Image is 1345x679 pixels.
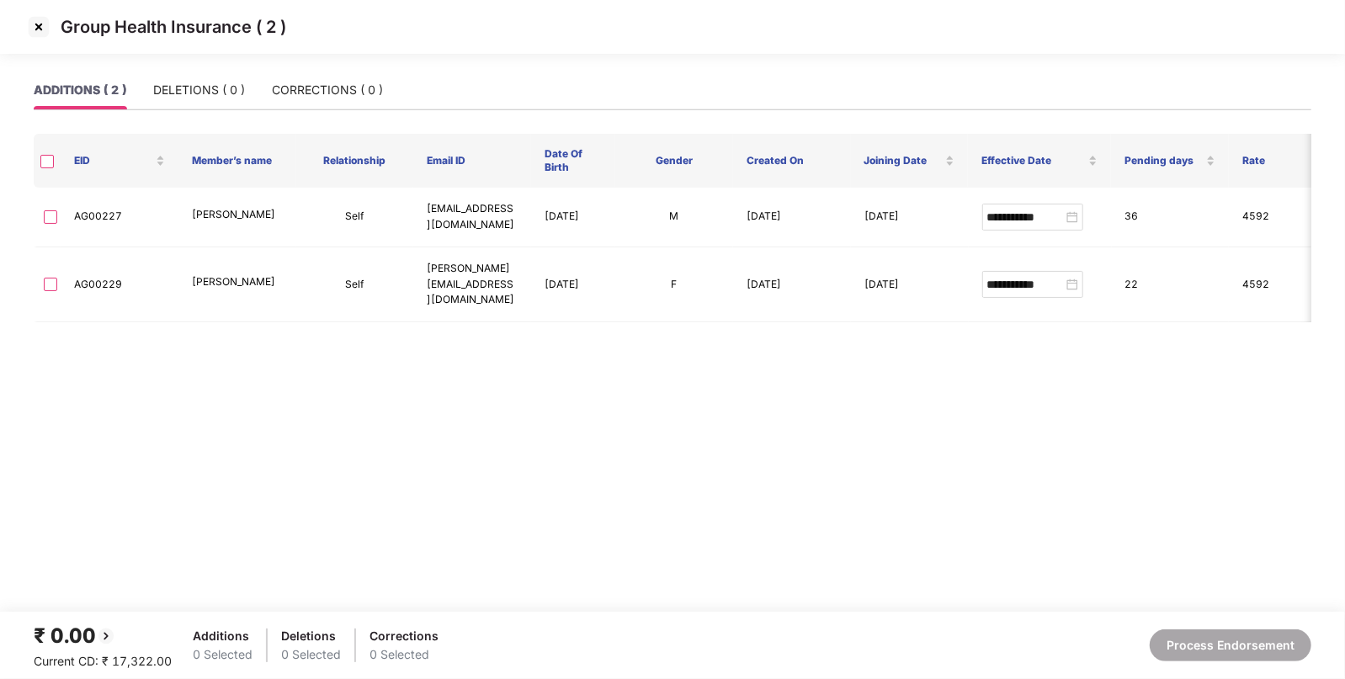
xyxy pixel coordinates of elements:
[193,627,253,645] div: Additions
[296,247,414,323] td: Self
[1150,629,1311,661] button: Process Endorsement
[178,134,296,188] th: Member’s name
[192,207,283,223] p: [PERSON_NAME]
[531,134,615,188] th: Date Of Birth
[192,274,283,290] p: [PERSON_NAME]
[615,247,733,323] td: F
[272,81,383,99] div: CORRECTIONS ( 0 )
[413,188,531,247] td: [EMAIL_ADDRESS][DOMAIN_NAME]
[615,134,733,188] th: Gender
[61,134,178,188] th: EID
[531,188,615,247] td: [DATE]
[851,134,969,188] th: Joining Date
[281,645,341,664] div: 0 Selected
[1112,247,1230,323] td: 22
[281,627,341,645] div: Deletions
[34,654,172,668] span: Current CD: ₹ 17,322.00
[153,81,245,99] div: DELETIONS ( 0 )
[34,620,172,652] div: ₹ 0.00
[733,134,851,188] th: Created On
[369,627,439,645] div: Corrections
[733,247,851,323] td: [DATE]
[615,188,733,247] td: M
[296,188,414,247] td: Self
[1124,154,1203,167] span: Pending days
[531,247,615,323] td: [DATE]
[61,188,178,247] td: AG00227
[1111,134,1229,188] th: Pending days
[74,154,152,167] span: EID
[981,154,1085,167] span: Effective Date
[369,645,439,664] div: 0 Selected
[733,188,851,247] td: [DATE]
[413,247,531,323] td: [PERSON_NAME][EMAIL_ADDRESS][DOMAIN_NAME]
[61,247,178,323] td: AG00229
[34,81,126,99] div: ADDITIONS ( 2 )
[61,17,286,37] p: Group Health Insurance ( 2 )
[851,188,969,247] td: [DATE]
[851,247,969,323] td: [DATE]
[193,645,253,664] div: 0 Selected
[413,134,531,188] th: Email ID
[968,134,1111,188] th: Effective Date
[1112,188,1230,247] td: 36
[25,13,52,40] img: svg+xml;base64,PHN2ZyBpZD0iQ3Jvc3MtMzJ4MzIiIHhtbG5zPSJodHRwOi8vd3d3LnczLm9yZy8yMDAwL3N2ZyIgd2lkdG...
[96,626,116,646] img: svg+xml;base64,PHN2ZyBpZD0iQmFjay0yMHgyMCIgeG1sbnM9Imh0dHA6Ly93d3cudzMub3JnLzIwMDAvc3ZnIiB3aWR0aD...
[864,154,943,167] span: Joining Date
[296,134,414,188] th: Relationship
